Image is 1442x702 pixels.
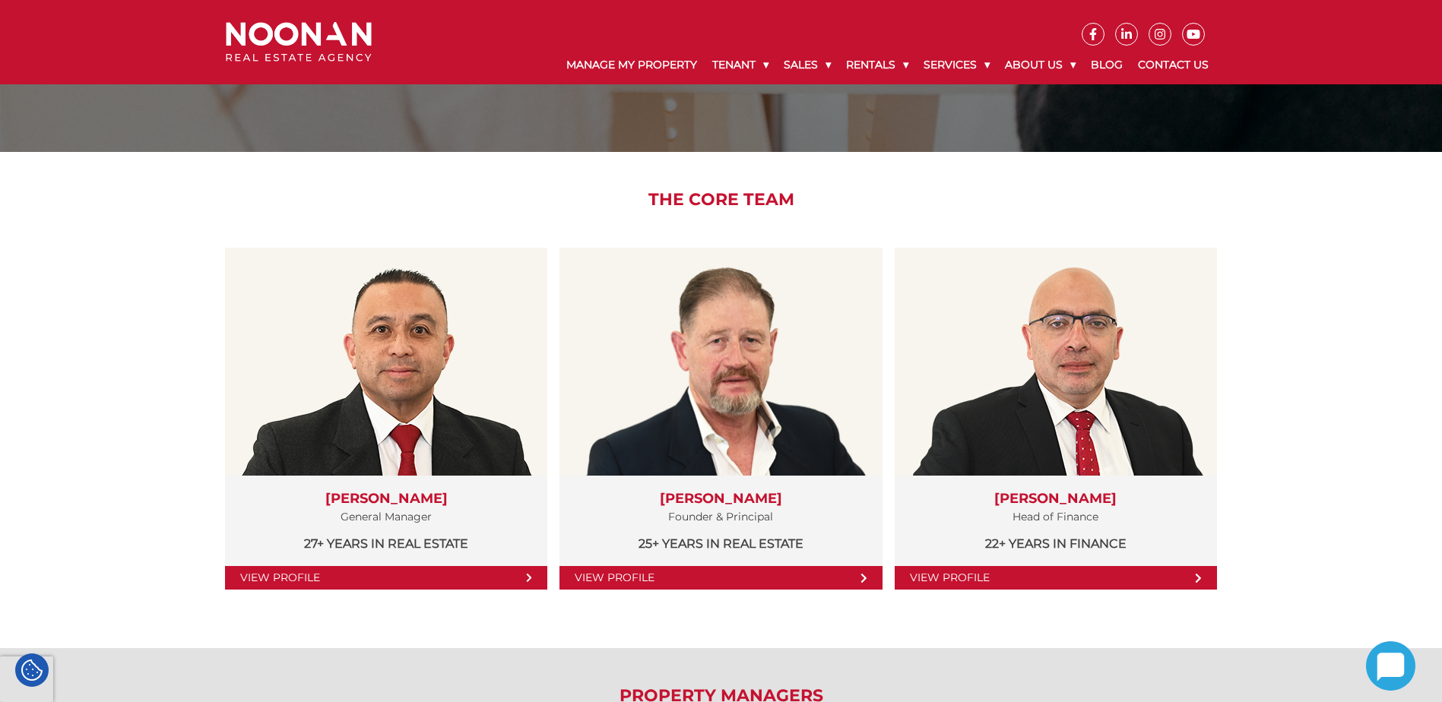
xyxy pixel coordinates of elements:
[226,22,372,62] img: Noonan Real Estate Agency
[575,491,867,508] h3: [PERSON_NAME]
[559,46,705,84] a: Manage My Property
[225,566,547,590] a: View Profile
[776,46,838,84] a: Sales
[1083,46,1130,84] a: Blog
[559,566,882,590] a: View Profile
[997,46,1083,84] a: About Us
[705,46,776,84] a: Tenant
[240,491,532,508] h3: [PERSON_NAME]
[15,653,49,687] div: Cookie Settings
[838,46,916,84] a: Rentals
[895,566,1217,590] a: View Profile
[240,534,532,553] p: 27+ years in Real Estate
[575,508,867,526] p: Founder & Principal
[910,491,1202,508] h3: [PERSON_NAME]
[240,508,532,526] p: General Manager
[910,508,1202,526] p: Head of Finance
[1130,46,1216,84] a: Contact Us
[575,534,867,553] p: 25+ years in Real Estate
[910,534,1202,553] p: 22+ years in Finance
[916,46,997,84] a: Services
[214,190,1228,210] h2: The Core Team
